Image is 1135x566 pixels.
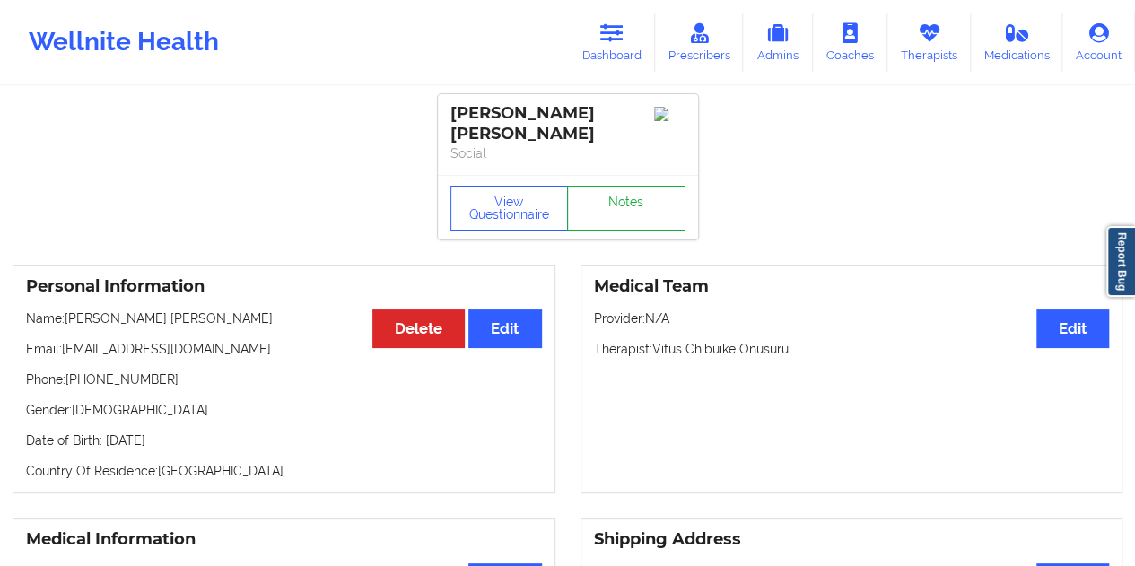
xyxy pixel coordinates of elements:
[594,529,1110,550] h3: Shipping Address
[26,431,542,449] p: Date of Birth: [DATE]
[1062,13,1135,72] a: Account
[450,144,685,162] p: Social
[26,340,542,358] p: Email: [EMAIL_ADDRESS][DOMAIN_NAME]
[654,107,685,121] img: Image%2Fplaceholer-image.png
[569,13,655,72] a: Dashboard
[468,309,541,348] button: Edit
[26,529,542,550] h3: Medical Information
[26,462,542,480] p: Country Of Residence: [GEOGRAPHIC_DATA]
[450,103,685,144] div: [PERSON_NAME] [PERSON_NAME]
[971,13,1063,72] a: Medications
[567,186,685,231] a: Notes
[26,370,542,388] p: Phone: [PHONE_NUMBER]
[594,340,1110,358] p: Therapist: Vitus Chibuike Onusuru
[655,13,744,72] a: Prescribers
[887,13,971,72] a: Therapists
[1036,309,1109,348] button: Edit
[26,276,542,297] h3: Personal Information
[26,401,542,419] p: Gender: [DEMOGRAPHIC_DATA]
[743,13,813,72] a: Admins
[594,276,1110,297] h3: Medical Team
[594,309,1110,327] p: Provider: N/A
[1106,226,1135,297] a: Report Bug
[813,13,887,72] a: Coaches
[450,186,569,231] button: View Questionnaire
[26,309,542,327] p: Name: [PERSON_NAME] [PERSON_NAME]
[372,309,465,348] button: Delete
